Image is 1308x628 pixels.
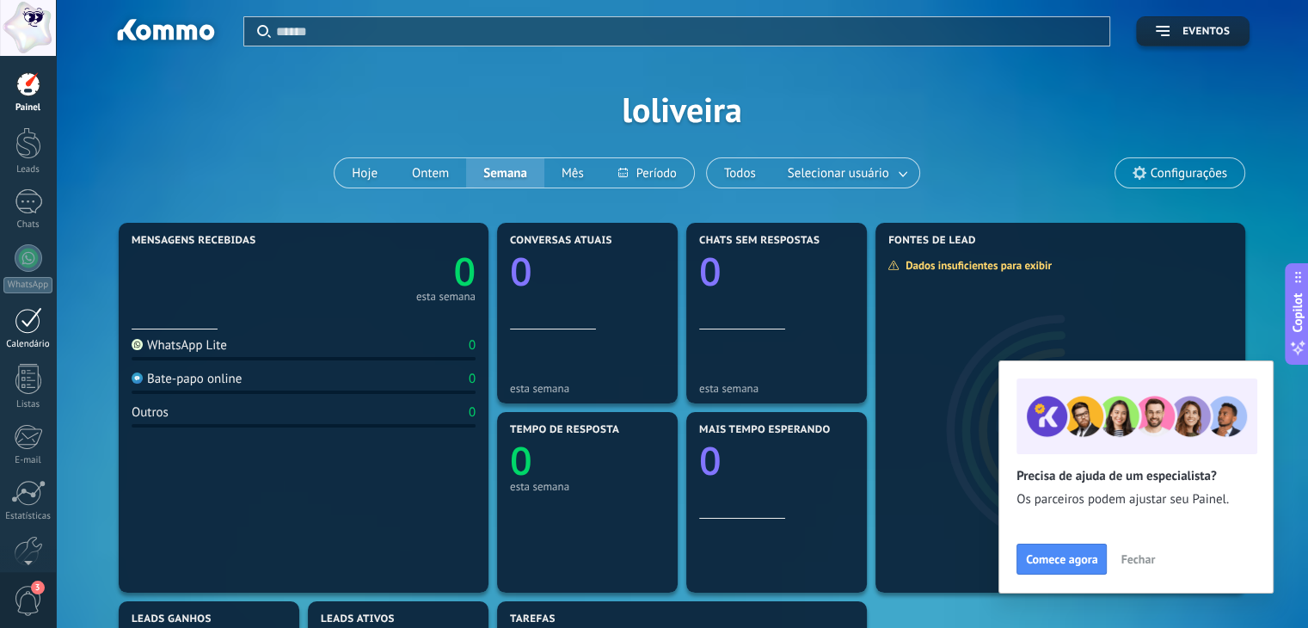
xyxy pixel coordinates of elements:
[1016,491,1256,508] span: Os parceiros podem ajustar seu Painel.
[1113,546,1163,572] button: Fechar
[1121,553,1155,565] span: Fechar
[31,581,45,594] span: 3
[1182,26,1230,38] span: Eventos
[3,277,52,293] div: WhatsApp
[699,245,722,298] text: 0
[510,424,619,436] span: Tempo de resposta
[132,404,169,421] div: Outros
[3,102,53,114] div: Painel
[416,292,476,301] div: esta semana
[773,158,919,188] button: Selecionar usuário
[3,339,53,350] div: Calendário
[3,511,53,522] div: Estatísticas
[510,245,532,298] text: 0
[3,164,53,175] div: Leads
[469,371,476,387] div: 0
[469,404,476,421] div: 0
[1026,553,1097,565] span: Comece agora
[132,613,212,625] span: Leads ganhos
[510,480,665,493] div: esta semana
[335,158,395,188] button: Hoje
[510,235,612,247] span: Conversas atuais
[1151,166,1227,181] span: Configurações
[132,372,143,384] img: Bate-papo online
[304,245,476,298] a: 0
[699,434,722,487] text: 0
[132,337,227,354] div: WhatsApp Lite
[1016,544,1107,575] button: Comece agora
[699,382,854,395] div: esta semana
[3,455,53,466] div: E-mail
[699,235,820,247] span: Chats sem respostas
[469,337,476,354] div: 0
[699,424,831,436] span: Mais tempo esperando
[1289,293,1306,333] span: Copilot
[510,613,556,625] span: Tarefas
[3,399,53,410] div: Listas
[1136,16,1250,46] button: Eventos
[395,158,466,188] button: Ontem
[453,245,476,298] text: 0
[888,235,976,247] span: Fontes de lead
[1016,468,1256,484] h2: Precisa de ajuda de um especialista?
[887,258,1064,273] div: Dados insuficientes para exibir
[784,162,893,185] span: Selecionar usuário
[707,158,773,188] button: Todos
[132,339,143,350] img: WhatsApp Lite
[510,382,665,395] div: esta semana
[544,158,601,188] button: Mês
[321,613,395,625] span: Leads ativos
[510,434,532,487] text: 0
[3,219,53,231] div: Chats
[132,371,242,387] div: Bate-papo online
[601,158,694,188] button: Período
[132,235,255,247] span: Mensagens recebidas
[466,158,544,188] button: Semana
